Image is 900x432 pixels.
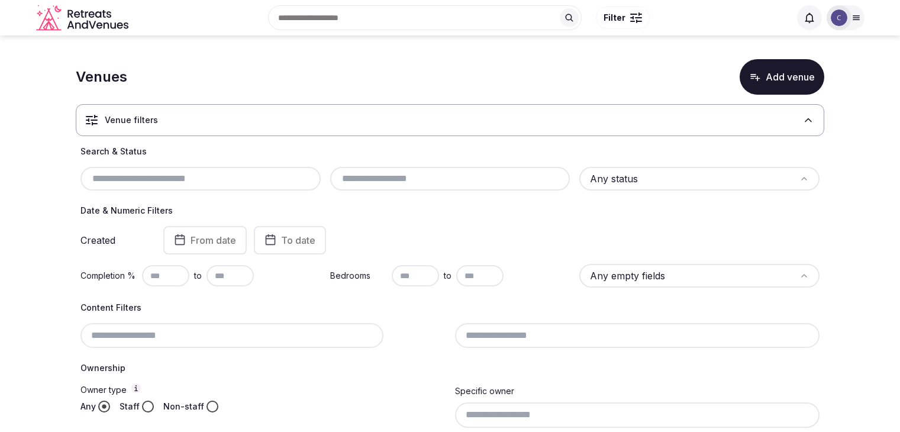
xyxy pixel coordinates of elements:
[163,226,247,254] button: From date
[105,114,158,126] h3: Venue filters
[36,5,131,31] a: Visit the homepage
[281,234,315,246] span: To date
[80,236,147,245] label: Created
[80,302,820,314] h4: Content Filters
[80,362,820,374] h4: Ownership
[191,234,236,246] span: From date
[80,146,820,157] h4: Search & Status
[131,383,141,393] button: Owner type
[330,270,387,282] label: Bedrooms
[76,67,127,87] h1: Venues
[596,7,650,29] button: Filter
[80,383,446,396] label: Owner type
[194,270,202,282] span: to
[740,59,824,95] button: Add venue
[254,226,326,254] button: To date
[120,401,140,412] label: Staff
[831,9,847,26] img: Catherine Mesina
[604,12,625,24] span: Filter
[455,386,514,396] label: Specific owner
[80,270,137,282] label: Completion %
[80,401,96,412] label: Any
[163,401,204,412] label: Non-staff
[36,5,131,31] svg: Retreats and Venues company logo
[80,205,820,217] h4: Date & Numeric Filters
[444,270,451,282] span: to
